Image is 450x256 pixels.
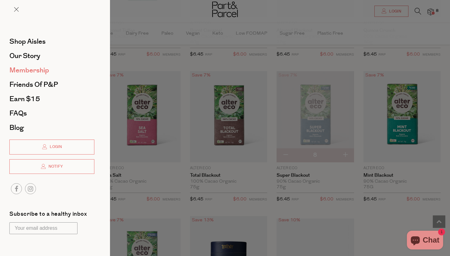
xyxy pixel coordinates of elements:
a: Earn $15 [9,96,94,102]
span: Blog [9,123,24,133]
a: Blog [9,124,94,131]
span: Our Story [9,51,40,61]
span: FAQs [9,108,27,118]
input: Your email address [9,222,77,234]
span: Login [48,144,62,150]
a: Login [9,140,94,155]
a: FAQs [9,110,94,117]
label: Subscribe to a healthy inbox [9,211,87,219]
a: Membership [9,67,94,74]
span: Shop Aisles [9,37,46,47]
span: Membership [9,65,49,75]
a: Our Story [9,52,94,59]
inbox-online-store-chat: Shopify online store chat [405,231,445,251]
span: Earn $15 [9,94,40,104]
span: Notify [47,164,63,169]
span: Friends of P&P [9,80,58,90]
a: Friends of P&P [9,81,94,88]
a: Notify [9,159,94,174]
a: Shop Aisles [9,38,94,45]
